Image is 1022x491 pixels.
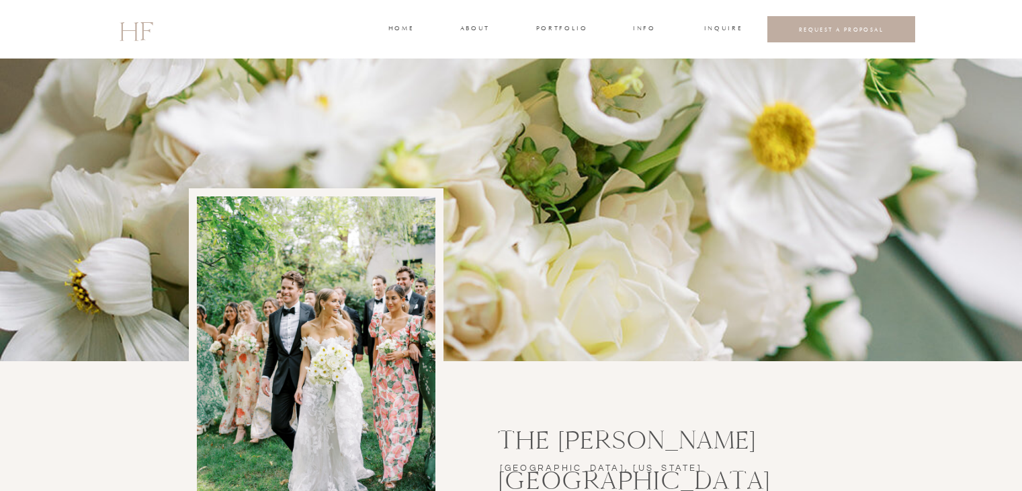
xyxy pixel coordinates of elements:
a: portfolio [536,24,587,36]
a: INFO [632,24,657,36]
h3: [GEOGRAPHIC_DATA], [US_STATE] [500,461,734,480]
a: home [388,24,413,36]
a: INQUIRE [704,24,740,36]
a: REQUEST A PROPOSAL [778,26,905,33]
h3: THE [PERSON_NAME][GEOGRAPHIC_DATA] [498,420,916,458]
a: about [460,24,488,36]
a: HF [119,10,153,49]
